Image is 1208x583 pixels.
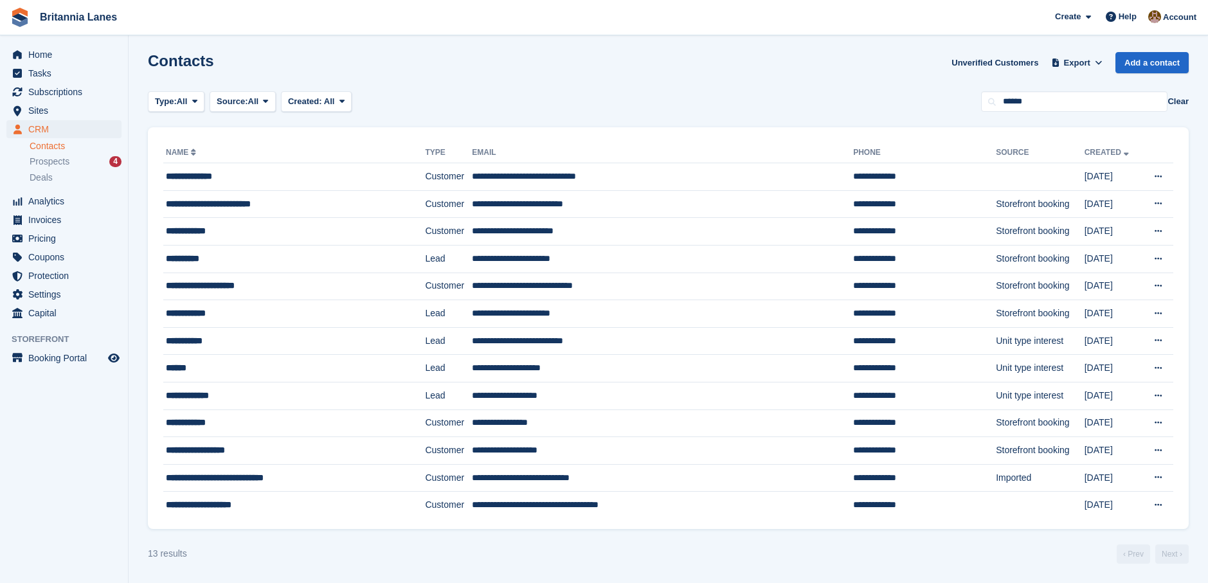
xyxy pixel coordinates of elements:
td: [DATE] [1085,245,1141,273]
td: [DATE] [1085,464,1141,492]
td: Unit type interest [996,382,1085,409]
td: Customer [425,464,472,492]
a: Britannia Lanes [35,6,122,28]
td: Storefront booking [996,300,1085,328]
td: Lead [425,382,472,409]
td: Customer [425,218,472,246]
a: Name [166,148,199,157]
a: menu [6,64,122,82]
td: Customer [425,163,472,191]
td: Storefront booking [996,245,1085,273]
button: Source: All [210,91,276,112]
span: All [248,95,259,108]
span: Storefront [12,333,128,346]
a: Add a contact [1115,52,1189,73]
td: [DATE] [1085,492,1141,519]
span: Created: [288,96,322,106]
button: Created: All [281,91,352,112]
button: Type: All [148,91,204,112]
td: Storefront booking [996,409,1085,437]
a: Prospects 4 [30,155,122,168]
a: menu [6,267,122,285]
td: Imported [996,464,1085,492]
span: Coupons [28,248,105,266]
a: Preview store [106,350,122,366]
a: menu [6,211,122,229]
td: [DATE] [1085,163,1141,191]
td: [DATE] [1085,382,1141,409]
span: All [177,95,188,108]
span: Protection [28,267,105,285]
td: [DATE] [1085,437,1141,465]
span: Home [28,46,105,64]
td: Customer [425,273,472,300]
span: Prospects [30,156,69,168]
td: Lead [425,327,472,355]
span: Booking Portal [28,349,105,367]
span: Sites [28,102,105,120]
a: menu [6,285,122,303]
button: Clear [1167,95,1189,108]
a: menu [6,102,122,120]
td: Storefront booking [996,218,1085,246]
td: [DATE] [1085,409,1141,437]
td: [DATE] [1085,218,1141,246]
span: Type: [155,95,177,108]
td: [DATE] [1085,355,1141,382]
a: menu [6,248,122,266]
img: Admin [1148,10,1161,23]
div: 4 [109,156,122,167]
td: Lead [425,245,472,273]
button: Export [1049,52,1105,73]
td: Customer [425,437,472,465]
a: menu [6,120,122,138]
span: Account [1163,11,1196,24]
a: Created [1085,148,1131,157]
th: Email [472,143,853,163]
a: menu [6,349,122,367]
span: Subscriptions [28,83,105,101]
span: Analytics [28,192,105,210]
td: Unit type interest [996,355,1085,382]
span: Capital [28,304,105,322]
td: Unit type interest [996,327,1085,355]
a: Deals [30,171,122,184]
td: Storefront booking [996,190,1085,218]
td: Storefront booking [996,273,1085,300]
a: Previous [1117,544,1150,564]
span: Settings [28,285,105,303]
img: stora-icon-8386f47178a22dfd0bd8f6a31ec36ba5ce8667c1dd55bd0f319d3a0aa187defe.svg [10,8,30,27]
a: menu [6,83,122,101]
a: menu [6,46,122,64]
a: menu [6,192,122,210]
td: Customer [425,409,472,437]
a: Contacts [30,140,122,152]
td: [DATE] [1085,327,1141,355]
nav: Page [1114,544,1191,564]
span: Invoices [28,211,105,229]
td: Storefront booking [996,437,1085,465]
span: Export [1064,57,1090,69]
span: CRM [28,120,105,138]
span: Deals [30,172,53,184]
th: Phone [853,143,996,163]
td: Customer [425,492,472,519]
td: [DATE] [1085,300,1141,328]
span: Pricing [28,229,105,247]
td: [DATE] [1085,273,1141,300]
span: Help [1119,10,1137,23]
span: Create [1055,10,1081,23]
td: [DATE] [1085,190,1141,218]
td: Lead [425,355,472,382]
div: 13 results [148,547,187,561]
th: Source [996,143,1085,163]
td: Customer [425,190,472,218]
a: Unverified Customers [946,52,1043,73]
a: menu [6,229,122,247]
th: Type [425,143,472,163]
span: Tasks [28,64,105,82]
a: menu [6,304,122,322]
a: Next [1155,544,1189,564]
span: Source: [217,95,248,108]
h1: Contacts [148,52,214,69]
